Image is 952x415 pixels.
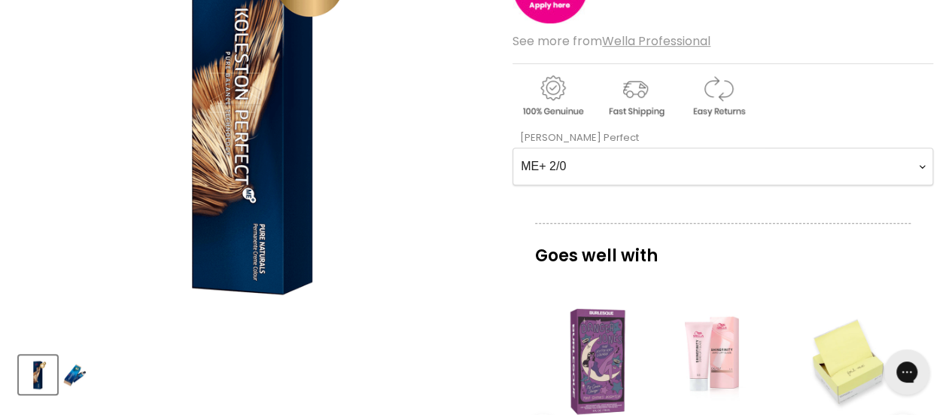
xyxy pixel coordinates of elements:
span: See more from [512,32,710,50]
iframe: Gorgias live chat messenger [877,344,937,400]
div: Product thumbnails [17,351,492,394]
img: Wella Koleston Perfect ME+ [20,357,56,392]
p: Goes well with [535,223,911,273]
label: [PERSON_NAME] Perfect [512,130,639,145]
img: Wella Koleston Perfect [63,357,87,392]
button: Wella Koleston Perfect ME+ [19,355,57,394]
img: returns.gif [678,73,758,119]
img: shipping.gif [595,73,675,119]
button: Wella Koleston Perfect [62,355,88,394]
a: Wella Professional [602,32,710,50]
img: genuine.gif [512,73,592,119]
